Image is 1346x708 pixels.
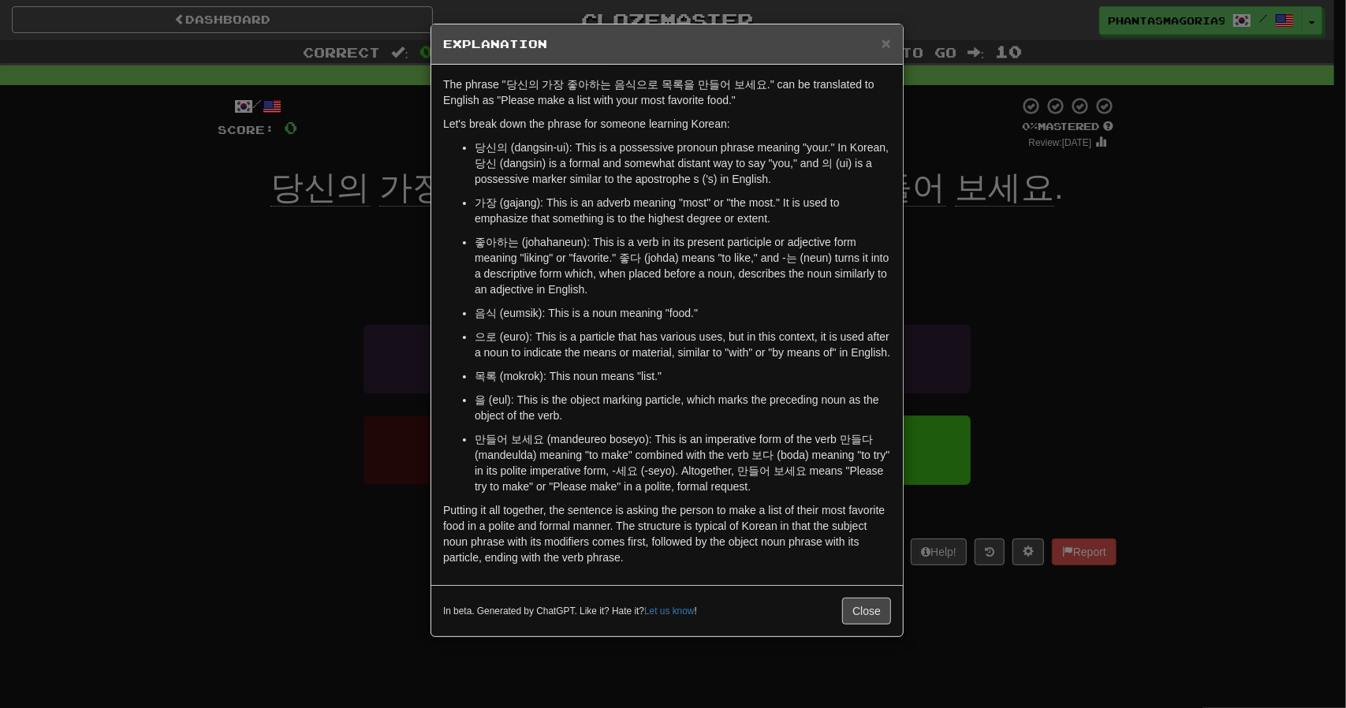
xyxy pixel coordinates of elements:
[443,502,891,565] p: Putting it all together, the sentence is asking the person to make a list of their most favorite ...
[882,34,891,52] span: ×
[842,598,891,624] button: Close
[443,605,697,618] small: In beta. Generated by ChatGPT. Like it? Hate it? !
[475,234,891,297] p: 좋아하는 (johahaneun): This is a verb in its present participle or adjective form meaning "liking" or...
[475,392,891,423] p: 을 (eul): This is the object marking particle, which marks the preceding noun as the object of the...
[475,431,891,494] p: 만들어 보세요 (mandeureo boseyo): This is an imperative form of the verb 만들다 (mandeulda) meaning "to ma...
[475,305,891,321] p: 음식 (eumsik): This is a noun meaning "food."
[443,116,891,132] p: Let's break down the phrase for someone learning Korean:
[443,36,891,52] h5: Explanation
[644,606,694,617] a: Let us know
[475,368,891,384] p: 목록 (mokrok): This noun means "list."
[475,329,891,360] p: 으로 (euro): This is a particle that has various uses, but in this context, it is used after a noun...
[475,140,891,187] p: 당신의 (dangsin-ui): This is a possessive pronoun phrase meaning "your." In Korean, 당신 (dangsin) is ...
[475,195,891,226] p: 가장 (gajang): This is an adverb meaning "most" or "the most." It is used to emphasize that somethi...
[882,35,891,51] button: Close
[443,76,891,108] p: The phrase "당신의 가장 좋아하는 음식으로 목록을 만들어 보세요." can be translated to English as "Please make a list wi...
